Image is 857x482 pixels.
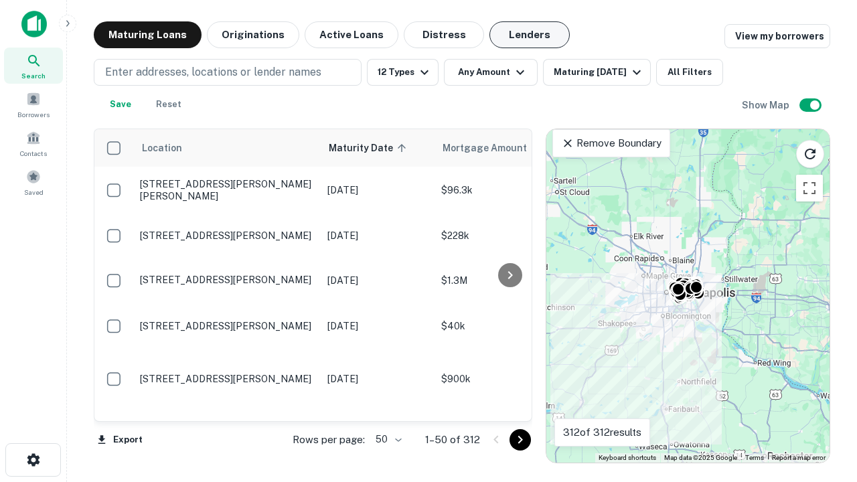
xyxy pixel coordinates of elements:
[772,454,826,461] a: Report a map error
[327,228,428,243] p: [DATE]
[94,21,202,48] button: Maturing Loans
[21,11,47,37] img: capitalize-icon.png
[207,21,299,48] button: Originations
[293,432,365,448] p: Rows per page:
[404,21,484,48] button: Distress
[20,148,47,159] span: Contacts
[147,91,190,118] button: Reset
[321,129,435,167] th: Maturity Date
[327,319,428,333] p: [DATE]
[141,140,182,156] span: Location
[329,140,410,156] span: Maturity Date
[724,24,830,48] a: View my borrowers
[327,372,428,386] p: [DATE]
[441,273,575,288] p: $1.3M
[563,424,641,440] p: 312 of 312 results
[796,140,824,168] button: Reload search area
[4,125,63,161] a: Contacts
[327,273,428,288] p: [DATE]
[105,64,321,80] p: Enter addresses, locations or lender names
[550,445,594,463] img: Google
[305,21,398,48] button: Active Loans
[656,59,723,86] button: All Filters
[94,430,146,450] button: Export
[140,230,314,242] p: [STREET_ADDRESS][PERSON_NAME]
[664,454,737,461] span: Map data ©2025 Google
[561,135,661,151] p: Remove Boundary
[425,432,480,448] p: 1–50 of 312
[441,228,575,243] p: $228k
[140,373,314,385] p: [STREET_ADDRESS][PERSON_NAME]
[796,175,823,202] button: Toggle fullscreen view
[435,129,582,167] th: Mortgage Amount
[4,86,63,123] a: Borrowers
[443,140,544,156] span: Mortgage Amount
[550,445,594,463] a: Open this area in Google Maps (opens a new window)
[24,187,44,197] span: Saved
[441,372,575,386] p: $900k
[140,274,314,286] p: [STREET_ADDRESS][PERSON_NAME]
[543,59,651,86] button: Maturing [DATE]
[745,454,764,461] a: Terms (opens in new tab)
[4,164,63,200] a: Saved
[742,98,791,112] h6: Show Map
[599,453,656,463] button: Keyboard shortcuts
[441,183,575,197] p: $96.3k
[510,429,531,451] button: Go to next page
[370,430,404,449] div: 50
[133,129,321,167] th: Location
[21,70,46,81] span: Search
[367,59,439,86] button: 12 Types
[554,64,645,80] div: Maturing [DATE]
[17,109,50,120] span: Borrowers
[444,59,538,86] button: Any Amount
[489,21,570,48] button: Lenders
[546,129,830,463] div: 0 0
[140,320,314,332] p: [STREET_ADDRESS][PERSON_NAME]
[94,59,362,86] button: Enter addresses, locations or lender names
[140,178,314,202] p: [STREET_ADDRESS][PERSON_NAME][PERSON_NAME]
[327,183,428,197] p: [DATE]
[790,332,857,396] iframe: Chat Widget
[441,319,575,333] p: $40k
[99,91,142,118] button: Save your search to get updates of matches that match your search criteria.
[4,48,63,84] a: Search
